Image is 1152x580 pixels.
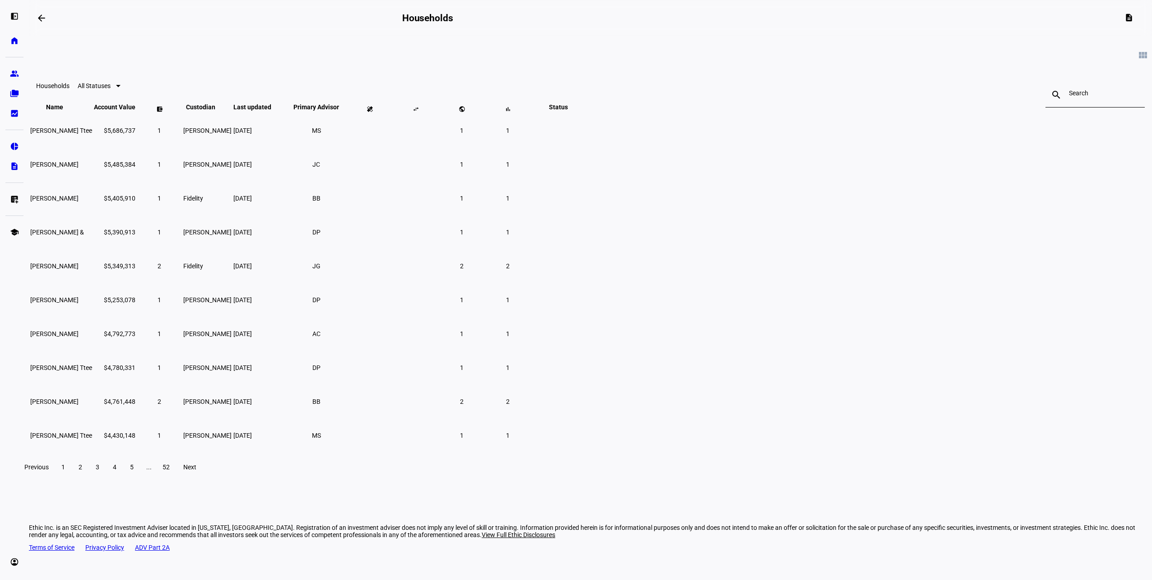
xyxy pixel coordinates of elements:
li: AC [308,326,325,342]
span: [DATE] [233,262,252,270]
span: [PERSON_NAME] [183,330,232,337]
a: folder_copy [5,84,23,103]
span: 1 [460,364,464,371]
td: $4,761,448 [93,385,136,418]
mat-icon: search [1045,89,1067,100]
span: 1 [158,432,161,439]
span: 1 [506,127,510,134]
span: [DATE] [233,330,252,337]
eth-mat-symbol: group [10,69,19,78]
button: Previous [19,458,54,476]
li: DP [308,224,325,240]
a: group [5,65,23,83]
a: ADV Part 2A [135,544,170,551]
span: 1 [506,296,510,304]
button: 3 [89,458,106,476]
span: [PERSON_NAME] [183,364,232,371]
span: 1 [158,161,161,168]
li: JC [308,156,325,173]
span: 2 [460,262,464,270]
li: DP [308,360,325,376]
td: $5,349,313 [93,249,136,282]
span: Maged Samir Shenouda [30,398,79,405]
span: View Full Ethic Disclosures [482,531,555,538]
span: 1 [506,161,510,168]
button: 5 [124,458,140,476]
button: 1 [55,458,71,476]
li: DP [308,292,325,308]
eth-mat-symbol: description [10,162,19,171]
span: 1 [460,432,464,439]
eth-mat-symbol: home [10,36,19,45]
button: ... [141,458,157,476]
span: 2 [506,262,510,270]
span: [DATE] [233,161,252,168]
span: 1 [460,127,464,134]
a: bid_landscape [5,104,23,122]
span: 2 [506,398,510,405]
button: 52 [158,458,174,476]
span: [DATE] [233,127,252,134]
span: 5 [130,463,134,471]
a: description [5,157,23,175]
span: [DATE] [233,229,252,236]
span: 1 [158,127,161,134]
input: Search [1069,89,1121,97]
span: Anita R Jacobson Ttee [30,364,92,371]
span: 1 [158,195,161,202]
span: 1 [506,195,510,202]
span: Custodian [186,103,229,111]
mat-icon: arrow_backwards [36,13,47,23]
td: $5,253,078 [93,283,136,316]
span: 1 [158,330,161,337]
span: 1 [460,330,464,337]
span: [DATE] [233,195,252,202]
span: 4 [113,463,116,471]
a: pie_chart [5,137,23,155]
span: Fidelity [183,195,203,202]
eth-mat-symbol: account_circle [10,557,19,566]
td: $5,686,737 [93,114,136,147]
h2: Households [402,13,453,23]
a: Privacy Policy [85,544,124,551]
span: [DATE] [233,296,252,304]
li: BB [308,393,325,410]
td: $5,485,384 [93,148,136,181]
span: 1 [506,330,510,337]
mat-icon: view_module [1138,50,1148,61]
eth-mat-symbol: bid_landscape [10,109,19,118]
span: All Statuses [78,82,111,89]
span: 1 [506,229,510,236]
eth-mat-symbol: school [10,228,19,237]
td: $4,792,773 [93,317,136,350]
span: [DATE] [233,432,252,439]
span: 2 [460,398,464,405]
span: John G Barrette [30,262,79,270]
span: 2 [158,398,161,405]
span: Kenneth A Mc Clung Jr & [30,229,84,236]
span: 1 [460,195,464,202]
td: $4,430,148 [93,419,136,452]
td: $4,780,331 [93,351,136,384]
span: 1 [158,229,161,236]
button: Next [175,458,204,476]
span: Bella Stavchansky Ttee [30,127,92,134]
span: 3 [96,463,99,471]
span: [DATE] [233,398,252,405]
a: home [5,32,23,50]
span: 1 [460,229,464,236]
a: Terms of Service [29,544,74,551]
span: Fidelity [183,262,203,270]
span: 1 [506,432,510,439]
span: Previous [24,463,49,471]
span: 1 [460,296,464,304]
span: 1 [460,161,464,168]
span: Laura C Hellinger [30,161,79,168]
span: 1 [158,296,161,304]
span: Brenda J Putnam-higgins [30,296,79,304]
span: [PERSON_NAME] [183,398,232,405]
span: Status [542,103,575,111]
li: BB [308,190,325,206]
td: $5,405,910 [93,182,136,215]
span: Account Value [94,103,135,111]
